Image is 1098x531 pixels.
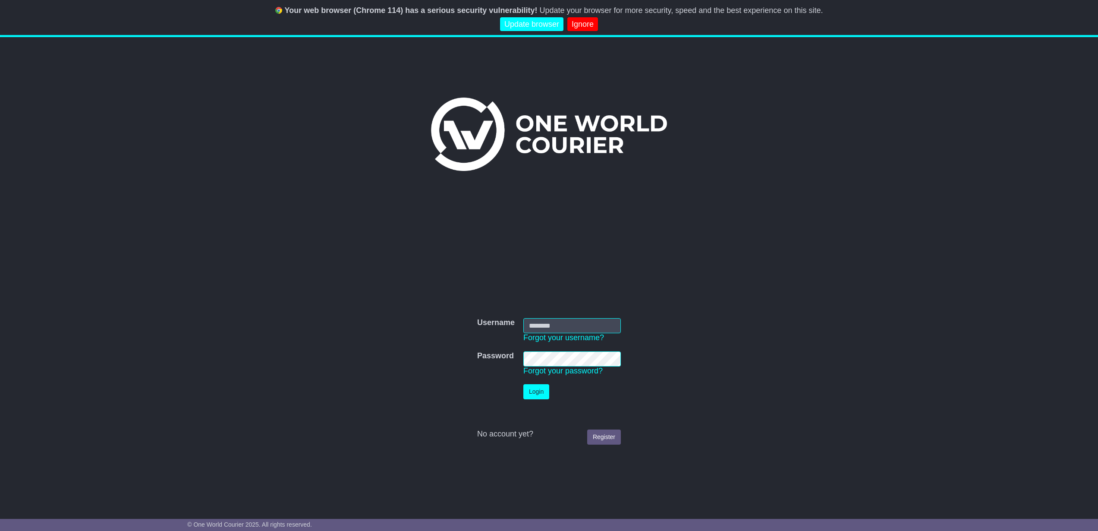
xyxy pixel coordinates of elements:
img: One World [431,98,667,171]
div: No account yet? [477,430,621,439]
a: Ignore [567,17,598,32]
a: Update browser [500,17,563,32]
a: Forgot your password? [523,367,603,375]
button: Login [523,384,549,399]
label: Username [477,318,515,328]
b: Your web browser (Chrome 114) has a serious security vulnerability! [285,6,538,15]
label: Password [477,351,514,361]
a: Register [587,430,621,445]
span: © One World Courier 2025. All rights reserved. [187,521,312,528]
a: Forgot your username? [523,333,604,342]
span: Update your browser for more security, speed and the best experience on this site. [539,6,823,15]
